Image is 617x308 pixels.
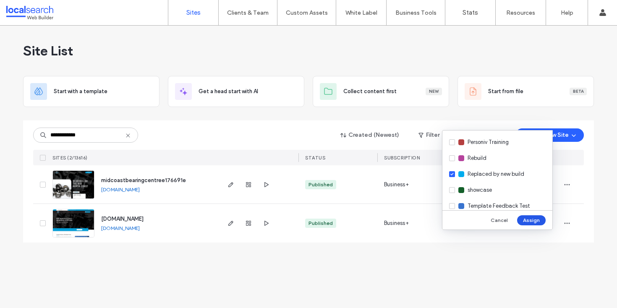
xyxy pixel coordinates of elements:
[23,76,159,107] div: Start with a template
[426,88,442,95] div: New
[458,76,594,107] div: Start from fileBeta
[101,216,144,222] a: [DOMAIN_NAME]
[313,76,449,107] div: Collect content firstNew
[395,9,437,16] label: Business Tools
[199,87,258,96] span: Get a head start with AI
[517,215,546,225] button: Assign
[384,219,409,227] span: Business+
[570,88,587,95] div: Beta
[286,9,328,16] label: Custom Assets
[410,128,448,142] button: Filter
[384,155,420,161] span: SUBSCRIPTION
[468,154,486,162] span: Rebuild
[101,225,140,231] a: [DOMAIN_NAME]
[101,186,140,193] a: [DOMAIN_NAME]
[506,9,535,16] label: Resources
[308,219,333,227] div: Published
[468,138,509,146] span: Personiv Training
[384,180,409,189] span: Business+
[168,76,304,107] div: Get a head start with AI
[54,87,107,96] span: Start with a template
[227,9,269,16] label: Clients & Team
[485,215,514,225] button: Cancel
[305,155,325,161] span: STATUS
[515,128,584,142] button: Create New Site
[101,177,186,183] a: midcoastbearingcentree176691e
[343,87,397,96] span: Collect content first
[451,128,492,142] button: Labels
[333,128,407,142] button: Created (Newest)
[186,9,201,16] label: Sites
[345,9,377,16] label: White Label
[488,87,523,96] span: Start from file
[308,181,333,188] div: Published
[52,155,88,161] span: SITES (2/13616)
[468,186,492,194] span: showcase
[561,9,573,16] label: Help
[468,202,530,210] span: Template Feedback Test
[23,42,73,59] span: Site List
[19,6,37,13] span: Help
[463,9,478,16] label: Stats
[468,170,524,178] span: Replaced by new build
